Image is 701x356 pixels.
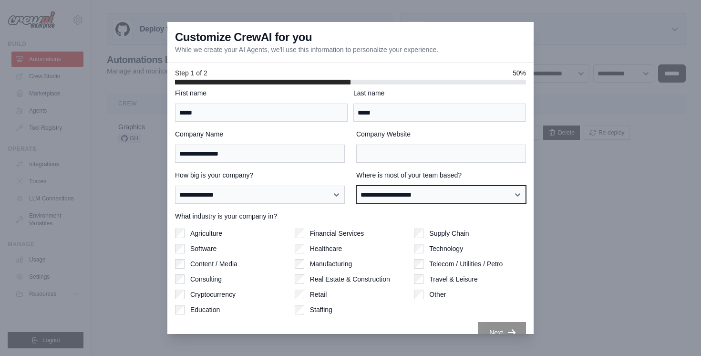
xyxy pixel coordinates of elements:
[310,259,352,269] label: Manufacturing
[175,30,312,45] h3: Customize CrewAI for you
[190,244,216,253] label: Software
[310,244,342,253] label: Healthcare
[429,274,477,284] label: Travel & Leisure
[513,68,526,78] span: 50%
[190,305,220,314] label: Education
[190,274,222,284] label: Consulting
[190,290,236,299] label: Cryptocurrency
[310,290,327,299] label: Retail
[429,244,463,253] label: Technology
[310,274,390,284] label: Real Estate & Construction
[356,170,526,180] label: Where is most of your team based?
[478,322,526,343] button: Next
[190,259,237,269] label: Content / Media
[429,259,503,269] label: Telecom / Utilities / Petro
[175,170,345,180] label: How big is your company?
[310,305,332,314] label: Staffing
[653,310,701,356] iframe: Chat Widget
[353,88,526,98] label: Last name
[356,129,526,139] label: Company Website
[175,211,526,221] label: What industry is your company in?
[429,229,469,238] label: Supply Chain
[175,129,345,139] label: Company Name
[310,229,364,238] label: Financial Services
[175,68,207,78] span: Step 1 of 2
[190,229,222,238] label: Agriculture
[429,290,446,299] label: Other
[175,45,438,54] p: While we create your AI Agents, we'll use this information to personalize your experience.
[175,88,348,98] label: First name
